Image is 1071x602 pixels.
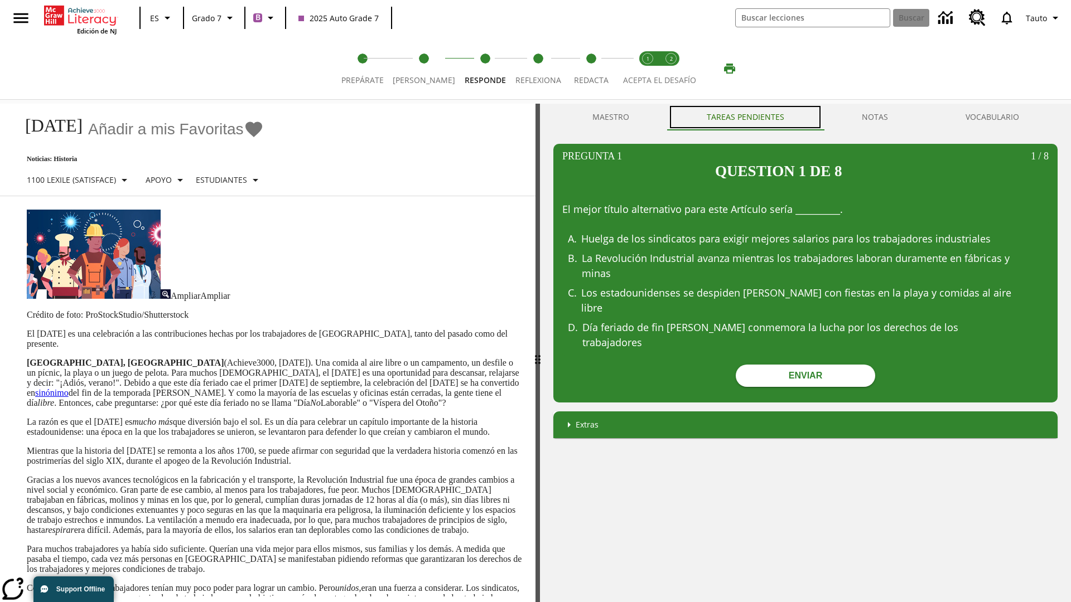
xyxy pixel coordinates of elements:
[27,358,224,367] strong: [GEOGRAPHIC_DATA], [GEOGRAPHIC_DATA]
[196,174,247,186] p: Estudiantes
[962,3,992,33] a: Centro de recursos, Se abrirá en una pestaña nueva.
[144,8,180,28] button: Lenguaje: ES, Selecciona un idioma
[27,329,522,349] p: El [DATE] es una celebración a las contribuciones hechas por los trabajadores de [GEOGRAPHIC_DATA...
[736,365,875,387] button: Enviar
[553,104,1058,130] div: Instructional Panel Tabs
[581,231,1013,246] div: Huelga de los sindicatos para exigir mejores salarios para los trabajadores industriales
[45,525,74,535] em: respirar
[171,291,200,300] span: Ampliar
[927,104,1058,130] button: VOCABULARIO
[631,38,664,99] button: Acepta el desafío lee step 1 of 2
[27,174,116,186] p: 1100 Lexile (Satisface)
[535,104,540,602] div: Pulsa la tecla de intro o la barra espaciadora y luego presiona las flechas de derecha e izquierd...
[736,9,890,27] input: Buscar campo
[455,38,515,99] button: Responde step 3 of 5
[38,398,55,407] em: libre
[335,583,361,593] em: unidos,
[515,75,561,85] span: Reflexiona
[341,75,384,85] span: Prepárate
[823,104,927,130] button: NOTAS
[562,151,622,193] p: Pregunta
[44,3,117,35] div: Portada
[992,3,1021,32] a: Notificaciones
[33,576,114,602] button: Support Offline
[932,3,962,33] a: Centro de información
[332,38,393,99] button: Prepárate step 1 of 5
[561,38,621,99] button: Redacta step 5 of 5
[506,38,570,99] button: Reflexiona step 4 of 5
[715,163,842,180] h2: Question 1 de 8
[670,55,673,62] text: 2
[553,104,668,130] button: Maestro
[574,75,609,85] span: Redacta
[191,170,267,190] button: Seleccionar estudiante
[200,291,230,300] span: Ampliar
[310,398,321,407] em: No
[249,8,282,28] button: Boost El color de la clase es morado/púrpura. Cambiar el color de la clase.
[568,285,577,300] span: C .
[27,475,522,535] p: Gracias a los nuevos avances tecnológicos en la fabricación y el transporte, la Revolución Indust...
[384,38,464,99] button: Lee step 2 of 5
[27,310,522,320] p: Crédito de foto: ProStockStudio/Shutterstock
[1026,12,1047,24] span: Tauto
[582,320,1014,350] div: Día feriado de fin [PERSON_NAME] conmemora la lucha por los derechos de los trabajadores
[150,12,159,24] span: ES
[141,170,191,190] button: Tipo de apoyo, Apoyo
[393,75,455,85] span: [PERSON_NAME]
[655,38,687,99] button: Acepta el desafío contesta step 2 of 2
[132,417,172,426] em: mucho más
[623,75,696,85] span: ACEPTA EL DESAFÍO
[192,12,221,24] span: Grado 7
[581,285,1013,315] div: Los estadounidenses se despiden [PERSON_NAME] con fiestas en la playa y comidas al aire libre
[576,419,599,430] p: Extras
[146,174,172,186] p: Apoyo
[1038,151,1041,162] span: /
[647,55,649,62] text: 1
[88,119,264,139] button: Añadir a mis Favoritas - Día del Trabajo
[582,251,1014,281] div: La Revolución Industrial avanza mientras los trabajadores laboran duramente en fábricas y minas
[1031,151,1049,193] p: 8
[568,231,577,246] span: A .
[22,170,136,190] button: Seleccione Lexile, 1100 Lexile (Satisface)
[27,446,522,466] p: Mientras que la historia del [DATE] se remonta a los años 1700, se puede afirmar con seguridad qu...
[465,75,506,85] span: Responde
[668,104,823,130] button: TAREAS PENDIENTES
[13,155,267,163] p: Noticias: Historia
[27,210,161,299] img: una pancarta con fondo azul muestra la ilustración de una fila de diferentes hombres y mujeres co...
[540,104,1071,602] div: activity
[712,59,747,79] button: Imprimir
[1031,151,1036,162] span: 1
[562,202,1049,217] p: El mejor título alternativo para este Artículo sería __________.
[13,115,83,136] h1: [DATE]
[568,251,577,266] span: B .
[77,27,117,35] span: Edición de NJ
[1021,8,1067,28] button: Perfil/Configuración
[568,320,578,335] span: D .
[27,544,522,574] p: Para muchos trabajadores ya había sido suficiente. Querían una vida mejor para ellos mismos, sus ...
[27,358,522,408] p: (Achieve3000, [DATE]). Una comida al aire libre o un campamento, un desfile o un pícnic, la playa...
[88,120,244,138] span: Añadir a mis Favoritas
[35,388,69,397] a: sinónimo
[553,411,1058,438] div: Extras
[255,11,260,25] span: B
[27,417,522,437] p: La razón es que el [DATE] es que diversión bajo el sol. Es un día para celebrar un capítulo impor...
[56,585,105,593] span: Support Offline
[298,12,379,24] span: 2025 Auto Grade 7
[161,289,171,299] img: Ampliar
[187,8,241,28] button: Grado: Grado 7, Elige un grado
[615,151,623,162] span: 1
[4,2,37,35] button: Abrir el menú lateral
